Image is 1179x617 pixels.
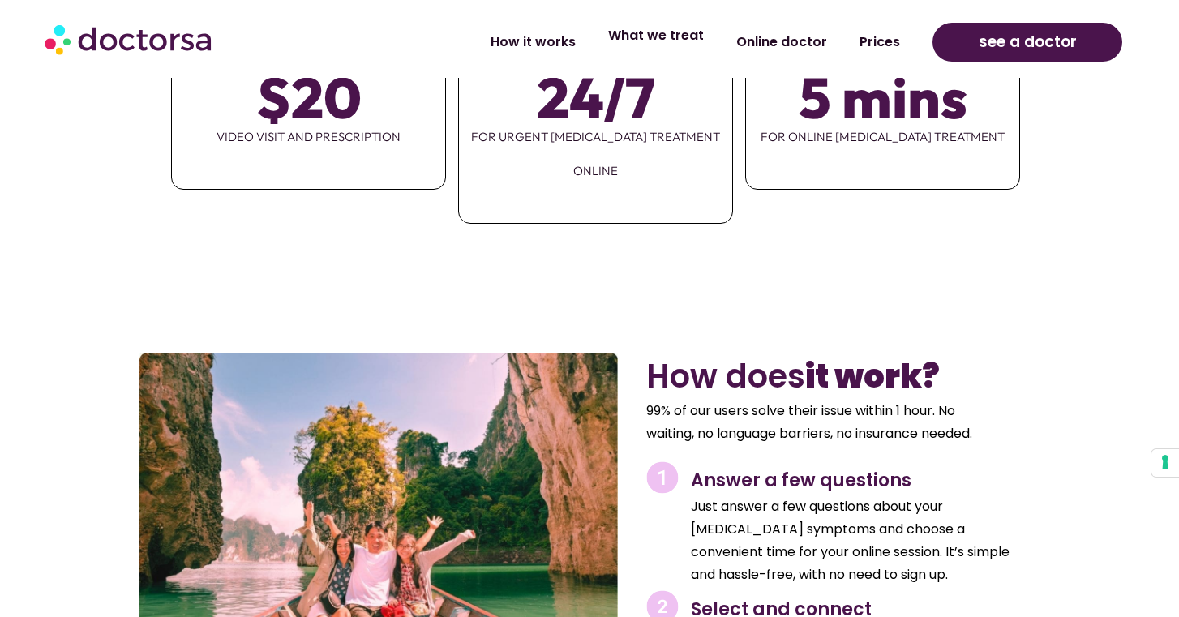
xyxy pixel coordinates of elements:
b: it work? [805,353,940,399]
span: 24/7 [536,75,654,120]
span: for ONLINE [MEDICAL_DATA] TREATMENT [746,120,1019,154]
span: video visit and prescription [172,120,445,154]
span: see a doctor [979,29,1077,55]
span: for urgent [MEDICAL_DATA] TREATMENT online [459,120,732,188]
span: 5 mins [799,75,967,120]
span: Answer a few questions [691,468,911,493]
a: What we treat [592,17,720,54]
nav: Menu [312,24,916,61]
p: Just answer a few questions about your [MEDICAL_DATA] symptoms and choose a convenient time for y... [691,495,1035,586]
a: Prices [843,24,916,61]
a: Online doctor [720,24,843,61]
h2: How does [646,357,1035,396]
span: $20 [255,75,361,120]
p: 99% of our users solve their issue within 1 hour. No waiting, no language barriers, no insurance ... [646,400,996,445]
button: Your consent preferences for tracking technologies [1151,449,1179,477]
a: see a doctor [932,23,1122,62]
a: How it works [474,24,592,61]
